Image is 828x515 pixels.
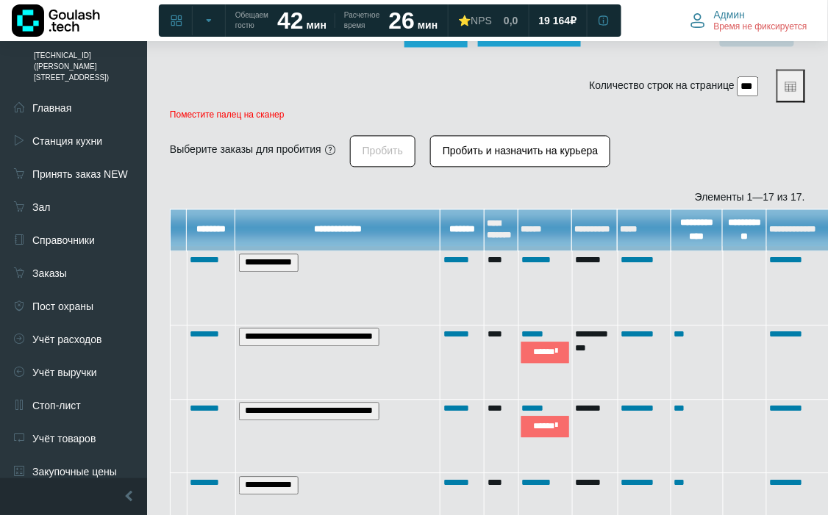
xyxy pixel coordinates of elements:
span: ₽ [571,14,577,27]
span: Время не фиксируется [714,21,807,33]
a: 19 164 ₽ [530,7,586,34]
img: Логотип компании Goulash.tech [12,4,100,37]
a: ⭐NPS 0,0 [449,7,527,34]
span: Обещаем гостю [235,10,268,31]
span: 19 164 [539,14,571,27]
span: мин [307,19,326,31]
strong: 26 [389,7,415,34]
div: ⭐ [458,14,492,27]
p: Поместите палец на сканер [170,110,805,120]
span: 0,0 [504,14,518,27]
div: Элементы 1—17 из 17. [170,190,805,206]
button: Пробить [350,136,415,168]
span: Расчетное время [344,10,379,31]
button: Админ Время не фиксируется [682,5,816,36]
strong: 42 [277,7,304,34]
label: Количество строк на странице [590,79,735,94]
span: NPS [471,15,492,26]
button: Пробить и назначить на курьера [430,136,610,168]
a: Обещаем гостю 42 мин Расчетное время 26 мин [226,7,446,34]
div: Выберите заказы для пробития [170,143,321,158]
span: Админ [714,8,746,21]
span: мин [418,19,438,31]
